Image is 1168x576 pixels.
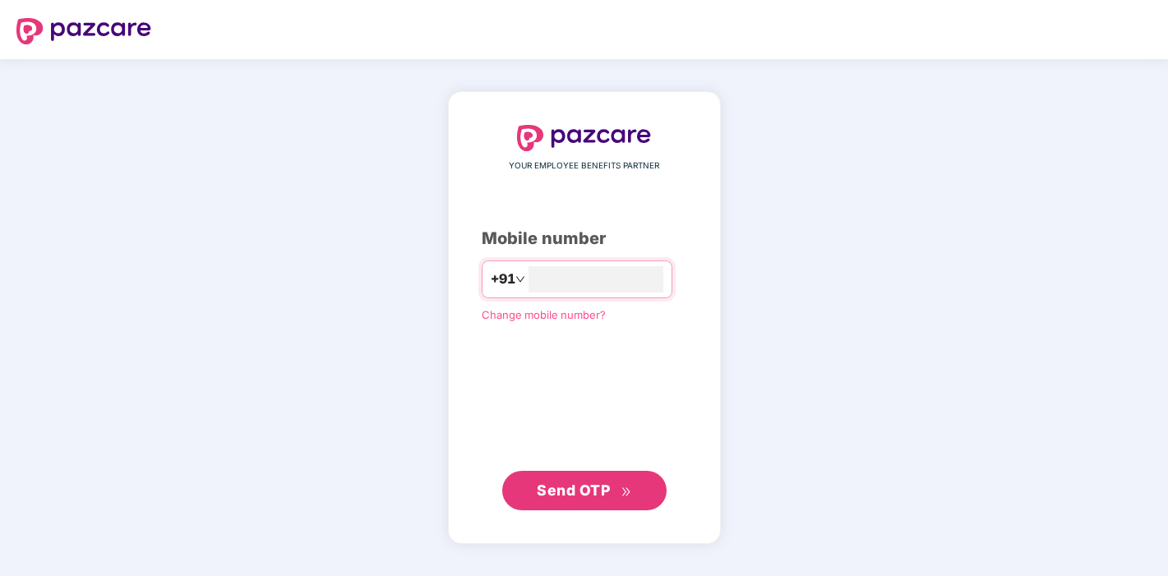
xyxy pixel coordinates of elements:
[515,274,525,284] span: down
[491,269,515,289] span: +91
[517,125,652,151] img: logo
[482,308,606,321] a: Change mobile number?
[509,159,659,173] span: YOUR EMPLOYEE BENEFITS PARTNER
[502,471,667,510] button: Send OTPdouble-right
[16,18,151,44] img: logo
[482,226,687,251] div: Mobile number
[621,486,631,497] span: double-right
[537,482,610,499] span: Send OTP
